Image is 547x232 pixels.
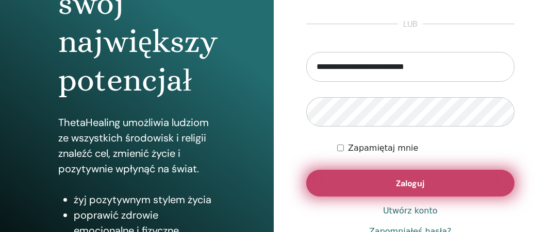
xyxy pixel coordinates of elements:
[398,18,423,30] span: lub
[74,192,215,207] li: żyj pozytywnym stylem życia
[58,115,215,176] p: ThetaHealing umożliwia ludziom ze wszystkich środowisk i religii znaleźć cel, zmienić życie i poz...
[396,178,424,189] span: Zaloguj
[306,170,515,197] button: Zaloguj
[383,205,438,217] a: Utwórz konto
[337,142,515,154] div: Keep me authenticated indefinitely or until I manually logout
[348,142,418,154] label: Zapamiętaj mnie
